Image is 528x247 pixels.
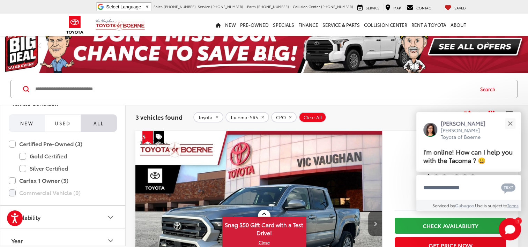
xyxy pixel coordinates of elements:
[356,4,381,11] a: Service
[271,14,296,36] a: Specials
[455,202,475,208] a: Gubagoo.
[193,112,223,122] button: remove Toyota
[9,174,117,187] label: Carfax 1 Owner (3)
[247,4,256,9] span: Parts
[225,112,269,122] button: remove Tacoma: SR5
[454,5,466,10] span: Saved
[214,14,223,36] a: Home
[393,5,401,10] span: Map
[501,182,515,194] svg: Text
[416,5,433,10] span: Contact
[395,170,506,187] span: $30,200
[9,187,117,199] label: Commercial Vehicle (0)
[106,99,115,107] div: Vehicle Condition
[154,4,163,9] span: Sales
[19,162,117,174] label: Silver Certified
[164,4,196,9] span: [PHONE_NUMBER]
[499,180,518,195] button: Chat with SMS
[499,218,521,240] button: Toggle Chat Window
[154,131,164,144] span: Special
[395,218,506,233] a: Check Availability
[416,175,521,200] textarea: Type your message
[198,115,213,120] span: Toyota
[395,191,506,198] span: [DATE] Price:
[198,4,210,9] span: Service
[0,206,126,229] button: AvailabilityAvailability
[145,4,149,9] span: ▼
[448,14,468,36] a: About
[416,112,521,211] div: Close[PERSON_NAME][PERSON_NAME] Toyota of BoerneI'm online! How can I help you with the Tacoma ? ...
[479,110,501,124] button: Grid View
[106,4,141,9] span: Select Language
[321,4,353,9] span: [PHONE_NUMBER]
[135,113,183,121] span: 3 vehicles found
[320,14,362,36] a: Service & Parts: Opens in a new tab
[106,4,149,9] a: Select Language​
[211,4,243,9] span: [PHONE_NUMBER]
[12,237,23,244] div: Year
[405,4,434,11] a: Contact
[517,219,519,222] span: 1
[441,127,492,141] p: [PERSON_NAME] Toyota of Boerne
[507,202,519,208] a: Terms
[423,147,513,165] span: I'm online! How can I help you with the Tacoma ? 😀
[409,14,448,36] a: Rent a Toyota
[362,14,409,36] a: Collision Center
[475,202,507,208] span: Use is subject to
[12,100,58,106] div: Vehicle Condition
[106,237,115,245] div: Year
[296,14,320,36] a: Finance
[432,202,455,208] span: Serviced by
[142,131,153,144] span: Get Price Drop Alert
[257,4,289,9] span: [PHONE_NUMBER]
[223,217,305,239] span: Snag $50 Gift Card with a Test Drive!
[443,4,468,11] a: My Saved Vehicles
[238,14,271,36] a: Pre-Owned
[12,214,40,220] div: Availability
[271,112,297,122] button: remove 1
[19,150,117,162] label: Gold Certified
[460,110,479,124] button: Select sort value
[293,4,320,9] span: Collision Center
[366,5,380,10] span: Service
[299,112,326,122] button: Clear All
[368,211,382,236] button: Next image
[95,19,145,31] img: Vic Vaughan Toyota of Boerne
[55,120,71,126] span: Used
[304,115,322,120] span: Clear All
[384,4,403,11] a: Map
[276,115,286,120] span: CPO
[35,81,474,97] input: Search by Make, Model, or Keyword
[9,138,117,150] label: Certified Pre-Owned (3)
[230,115,258,120] span: Tacoma: SR5
[501,110,518,124] button: List View
[503,116,518,131] button: Close
[62,14,88,36] img: Toyota
[499,218,521,240] svg: Start Chat
[106,213,115,222] div: Availability
[474,80,505,98] button: Search
[223,14,238,36] a: New
[20,120,34,126] span: NEW
[441,119,492,127] p: [PERSON_NAME]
